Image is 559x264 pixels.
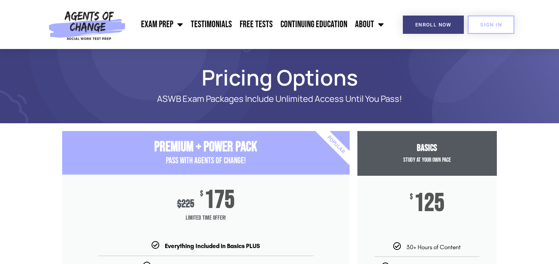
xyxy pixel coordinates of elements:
[165,242,260,250] b: Everything Included in Basics PLUS
[406,243,461,251] span: 30+ Hours of Content
[62,210,350,226] span: Limited Time Offer!
[357,143,497,154] h3: Basics
[58,68,501,86] h1: Pricing Options
[415,22,451,27] span: Enroll Now
[200,190,203,198] span: $
[410,193,413,201] span: $
[204,190,235,210] span: 175
[403,16,464,34] a: Enroll Now
[480,22,502,27] span: SIGN IN
[468,16,514,34] a: SIGN IN
[137,15,187,34] a: Exam Prep
[89,94,470,104] p: ASWB Exam Packages Include Unlimited Access Until You Pass!
[62,139,350,156] h3: Premium + Power Pack
[187,15,236,34] a: Testimonials
[129,15,388,34] nav: Menu
[236,15,277,34] a: Free Tests
[177,198,194,210] div: 225
[351,15,388,34] a: About
[177,198,181,210] span: $
[403,156,451,164] span: Study at your Own Pace
[291,100,381,190] div: Popular
[414,193,444,213] span: 125
[166,156,246,166] span: PASS with AGENTS OF CHANGE!
[277,15,351,34] a: Continuing Education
